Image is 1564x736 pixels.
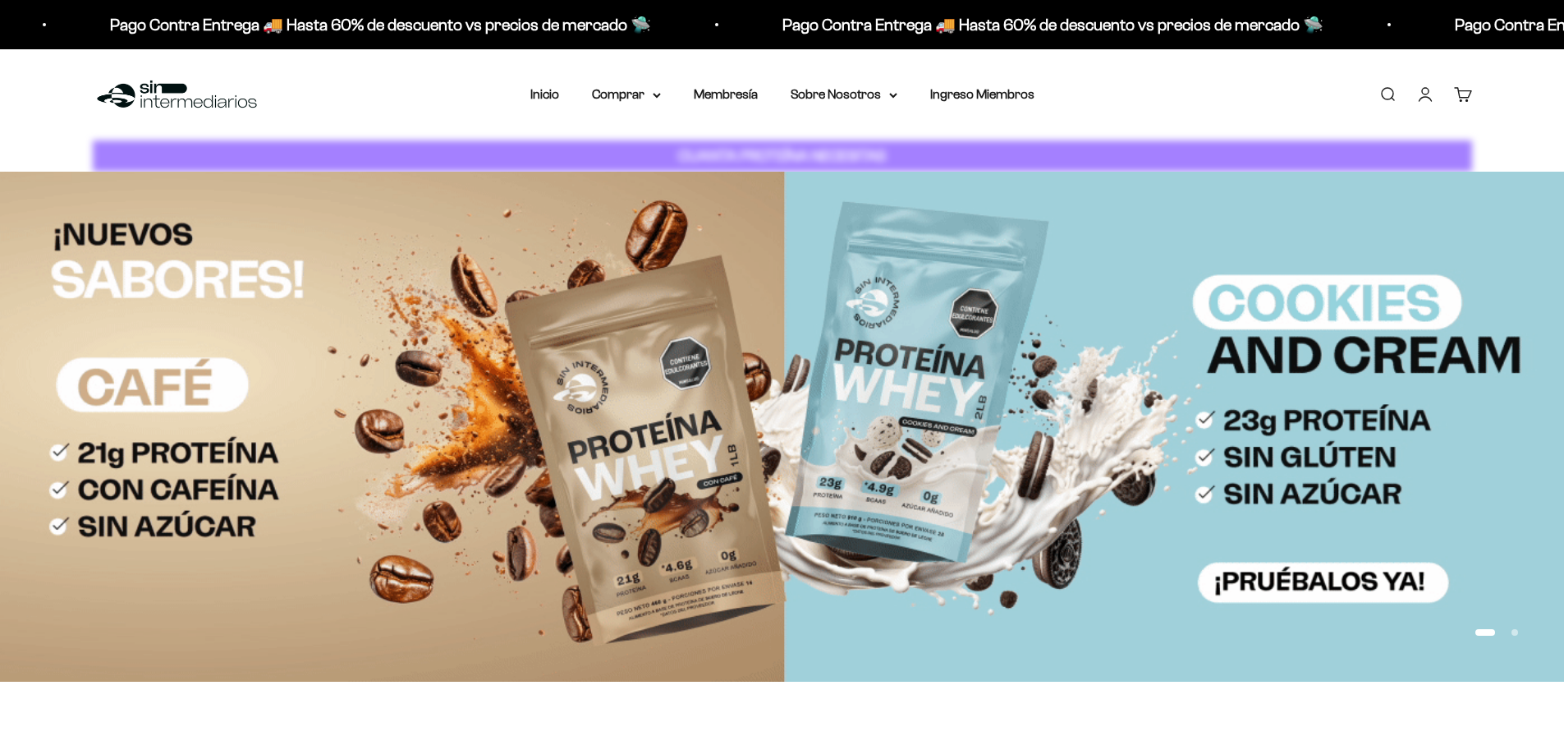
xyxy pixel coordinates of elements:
[776,11,1317,38] p: Pago Contra Entrega 🚚 Hasta 60% de descuento vs precios de mercado 🛸
[530,87,559,101] a: Inicio
[791,84,897,105] summary: Sobre Nosotros
[592,84,661,105] summary: Comprar
[678,147,886,164] strong: CUANTA PROTEÍNA NECESITAS
[930,87,1034,101] a: Ingreso Miembros
[103,11,644,38] p: Pago Contra Entrega 🚚 Hasta 60% de descuento vs precios de mercado 🛸
[694,87,758,101] a: Membresía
